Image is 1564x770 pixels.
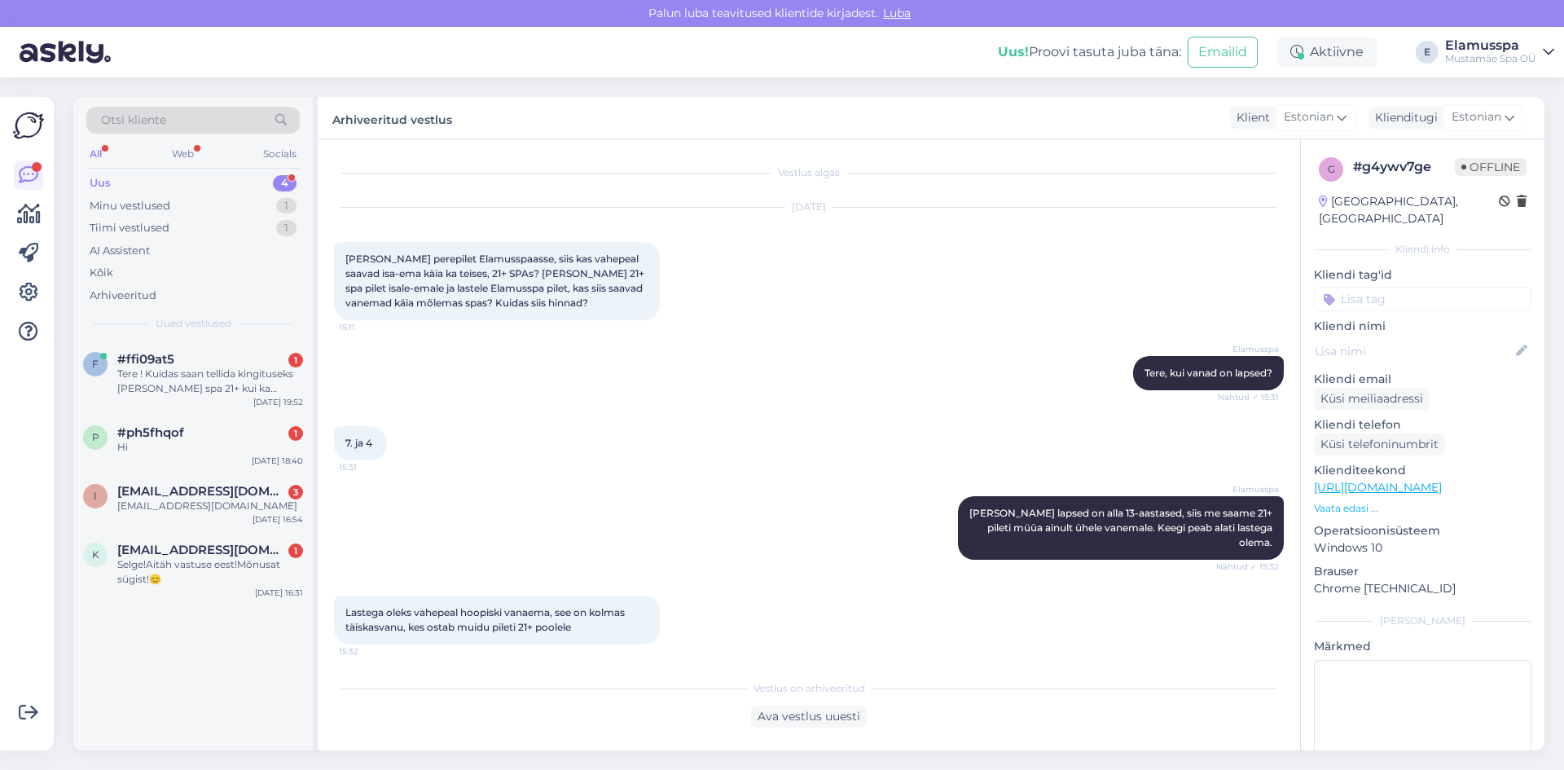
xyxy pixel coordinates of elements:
span: 15:11 [339,321,400,333]
span: [PERSON_NAME] perepilet Elamusspaasse, siis kas vahepeal saavad isa-ema käia ka teises, 21+ SPAs?... [345,253,647,309]
div: Küsi meiliaadressi [1314,388,1430,410]
div: Kliendi info [1314,242,1531,257]
div: Tere ! Kuidas saan tellida kingituseks [PERSON_NAME] spa 21+ kui ka mingisuguse massaaži [PERSON_... [117,367,303,396]
div: Uus [90,175,111,191]
p: Windows 10 [1314,539,1531,557]
div: AI Assistent [90,243,150,259]
div: 4 [273,175,297,191]
div: Socials [260,143,300,165]
div: Klient [1230,109,1270,126]
span: Nähtud ✓ 15:32 [1216,561,1279,573]
span: Tere, kui vanad on lapsed? [1144,367,1272,379]
div: 3 [288,485,303,499]
span: k [92,548,99,561]
div: Klienditugi [1368,109,1438,126]
div: Küsi telefoninumbrit [1314,433,1445,455]
img: Askly Logo [13,110,44,141]
div: # g4ywv7ge [1353,157,1455,177]
p: Märkmed [1314,638,1531,655]
span: p [92,431,99,443]
div: 1 [288,543,303,558]
div: [PERSON_NAME] [1314,614,1531,628]
div: Selge!Aitäh vastuse eest!Mõnusat sügist!😊 [117,557,303,587]
div: Kõik [90,265,113,281]
button: Emailid [1188,37,1258,68]
span: 15:32 [339,645,400,658]
a: [URL][DOMAIN_NAME] [1314,480,1442,495]
span: Otsi kliente [101,112,166,129]
p: Kliendi tag'id [1314,266,1531,284]
span: Estonian [1452,108,1501,126]
div: Aktiivne [1277,37,1377,67]
input: Lisa tag [1314,287,1531,311]
label: Arhiveeritud vestlus [332,107,452,129]
b: Uus! [998,44,1029,59]
span: #ph5fhqof [117,425,184,440]
div: All [86,143,105,165]
span: ingusik_2005@mail.ru [117,484,287,499]
span: #ffi09at5 [117,352,174,367]
span: 15:31 [339,461,400,473]
div: [DATE] 16:54 [253,513,303,526]
span: Uued vestlused [156,316,231,331]
div: [DATE] 19:52 [253,396,303,408]
p: Brauser [1314,563,1531,580]
p: Kliendi nimi [1314,318,1531,335]
div: Elamusspa [1445,39,1536,52]
span: Offline [1455,158,1527,176]
p: Operatsioonisüsteem [1314,522,1531,539]
div: [DATE] 16:31 [255,587,303,599]
div: Arhiveeritud [90,288,156,304]
span: f [92,358,99,370]
span: kaidi.hang@hotmail.com [117,543,287,557]
p: Kliendi telefon [1314,416,1531,433]
span: Elamusspa [1218,483,1279,495]
div: E [1416,41,1439,64]
span: i [94,490,97,502]
span: Vestlus on arhiveeritud [753,681,865,696]
p: Klienditeekond [1314,462,1531,479]
div: Tiimi vestlused [90,220,169,236]
span: g [1328,163,1335,175]
div: [GEOGRAPHIC_DATA], [GEOGRAPHIC_DATA] [1319,193,1499,227]
div: Mustamäe Spa OÜ [1445,52,1536,65]
span: [PERSON_NAME] lapsed on alla 13-aastased, siis me saame 21+ pileti müüa ainult ühele vanemale. Ke... [969,507,1275,548]
span: Estonian [1284,108,1333,126]
div: [EMAIL_ADDRESS][DOMAIN_NAME] [117,499,303,513]
input: Lisa nimi [1315,342,1513,360]
p: Chrome [TECHNICAL_ID] [1314,580,1531,597]
div: Ava vestlus uuesti [751,706,867,728]
p: Vaata edasi ... [1314,501,1531,516]
div: 1 [276,198,297,214]
div: 1 [288,353,303,367]
span: Elamusspa [1218,343,1279,355]
span: 7. ja 4 [345,437,372,449]
div: [DATE] 18:40 [252,455,303,467]
span: Lastega oleks vahepeal hoopiski vanaema, see on kolmas täiskasvanu, kes ostab muidu pileti 21+ po... [345,606,627,633]
span: Luba [878,6,916,20]
div: Proovi tasuta juba täna: [998,42,1181,62]
a: ElamusspaMustamäe Spa OÜ [1445,39,1554,65]
div: Hi [117,440,303,455]
div: 1 [276,220,297,236]
div: 1 [288,426,303,441]
div: [DATE] [334,200,1284,214]
span: Nähtud ✓ 15:31 [1218,391,1279,403]
div: Web [169,143,197,165]
p: Kliendi email [1314,371,1531,388]
div: Vestlus algas [334,165,1284,180]
div: Minu vestlused [90,198,170,214]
